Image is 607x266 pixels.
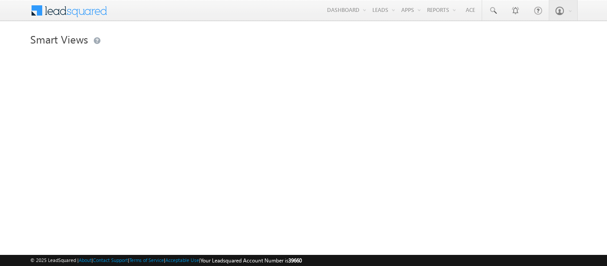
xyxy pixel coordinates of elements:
[288,257,302,264] span: 39660
[93,257,128,263] a: Contact Support
[30,256,302,265] span: © 2025 LeadSquared | | | | |
[79,257,92,263] a: About
[165,257,199,263] a: Acceptable Use
[30,32,88,46] span: Smart Views
[200,257,302,264] span: Your Leadsquared Account Number is
[129,257,164,263] a: Terms of Service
